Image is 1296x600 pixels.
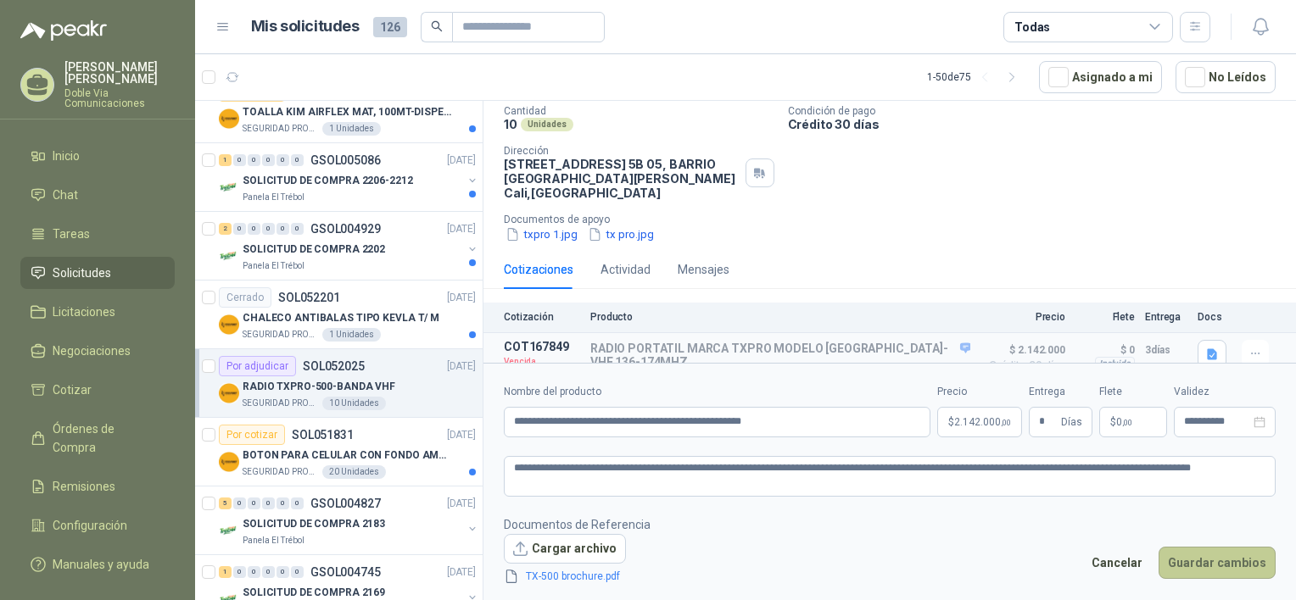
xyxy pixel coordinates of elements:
[1198,311,1232,323] p: Docs
[322,122,381,136] div: 1 Unidades
[678,260,729,279] div: Mensajes
[322,397,386,410] div: 10 Unidades
[1122,418,1132,427] span: ,00
[291,223,304,235] div: 0
[248,497,260,509] div: 0
[243,104,454,120] p: TOALLA KIM AIRFLEX MAT, 100MT-DISPENSADOR- caja x6
[195,349,483,418] a: Por adjudicarSOL052025[DATE] Company LogoRADIO TXPRO-500-BANDA VHFSEGURIDAD PROVISER LTDA10 Unidades
[219,287,271,308] div: Cerrado
[248,223,260,235] div: 0
[243,259,304,273] p: Panela El Trébol
[248,154,260,166] div: 0
[251,14,360,39] h1: Mis solicitudes
[20,20,107,41] img: Logo peakr
[53,186,78,204] span: Chat
[519,569,631,585] a: TX-500 brochure.pdf
[195,418,483,486] a: Por cotizarSOL051831[DATE] Company LogoBOTON PARA CELULAR CON FONDO AMARILLOSEGURIDAD PROVISER LT...
[277,223,289,235] div: 0
[504,145,739,157] p: Dirección
[504,353,580,370] p: Vencida
[53,419,159,457] span: Órdenes de Compra
[243,173,413,189] p: SOLICITUD DE COMPRA 2206-2212
[504,515,651,534] p: Documentos de Referencia
[262,497,275,509] div: 0
[243,516,385,532] p: SOLICITUD DE COMPRA 2183
[310,154,381,166] p: GSOL005086
[322,465,386,479] div: 20 Unidades
[53,225,90,243] span: Tareas
[64,61,175,85] p: [PERSON_NAME] [PERSON_NAME]
[277,497,289,509] div: 0
[243,310,439,326] p: CHALECO ANTIBALAS TIPO KEVLA T/ M
[219,314,239,335] img: Company Logo
[601,260,651,279] div: Actividad
[504,340,580,353] p: COT167849
[53,516,127,535] span: Configuración
[278,292,340,303] p: SOL052201
[1145,340,1187,360] p: 3 días
[20,257,175,289] a: Solicitudes
[1159,547,1276,579] button: Guardar cambios
[1099,384,1167,400] label: Flete
[447,358,476,375] p: [DATE]
[53,303,115,321] span: Licitaciones
[447,221,476,237] p: [DATE]
[277,566,289,578] div: 0
[504,105,774,117] p: Cantidad
[292,429,354,441] p: SOL051831
[1116,417,1132,427] span: 0
[1110,417,1116,427] span: $
[243,397,319,410] p: SEGURIDAD PROVISER LTDA
[243,242,385,258] p: SOLICITUD DE COMPRA 2202
[262,223,275,235] div: 0
[20,296,175,328] a: Licitaciones
[586,225,656,243] button: tx pro.jpg
[53,555,149,574] span: Manuales y ayuda
[195,281,483,349] a: CerradoSOL052201[DATE] Company LogoCHALECO ANTIBALAS TIPO KEVLA T/ MSEGURIDAD PROVISER LTDA1 Unid...
[195,75,483,143] a: Por cotizarSOL053256[DATE] Company LogoTOALLA KIM AIRFLEX MAT, 100MT-DISPENSADOR- caja x6SEGURIDA...
[504,117,517,131] p: 10
[233,566,246,578] div: 0
[310,223,381,235] p: GSOL004929
[310,566,381,578] p: GSOL004745
[219,497,232,509] div: 5
[447,564,476,581] p: [DATE]
[291,497,304,509] div: 0
[504,384,930,400] label: Nombre del producto
[980,360,1065,370] span: Crédito 30 días
[219,520,239,541] img: Company Logo
[243,534,304,547] p: Panela El Trébol
[64,88,175,108] p: Doble Via Comunicaciones
[233,154,246,166] div: 0
[243,328,319,342] p: SEGURIDAD PROVISER LTDA
[277,154,289,166] div: 0
[447,496,476,512] p: [DATE]
[262,154,275,166] div: 0
[20,179,175,211] a: Chat
[937,407,1022,437] p: $2.142.000,00
[219,356,296,376] div: Por adjudicar
[322,328,381,342] div: 1 Unidades
[447,290,476,306] p: [DATE]
[53,264,111,282] span: Solicitudes
[954,417,1011,427] span: 2.142.000
[431,20,443,32] span: search
[243,191,304,204] p: Panela El Trébol
[447,427,476,443] p: [DATE]
[20,470,175,503] a: Remisiones
[310,497,381,509] p: GSOL004827
[248,566,260,578] div: 0
[504,225,579,243] button: txpro 1.jpg
[980,311,1065,323] p: Precio
[980,340,1065,360] span: $ 2.142.000
[20,335,175,367] a: Negociaciones
[1075,340,1135,360] p: $ 0
[1039,61,1162,93] button: Asignado a mi
[219,177,239,197] img: Company Logo
[504,260,573,279] div: Cotizaciones
[590,342,970,369] p: RADIO PORTATIL MARCA TXPRO MODELO [GEOGRAPHIC_DATA]-VHF 136-174MHZ
[219,150,479,204] a: 1 0 0 0 0 0 GSOL005086[DATE] Company LogoSOLICITUD DE COMPRA 2206-2212Panela El Trébol
[504,311,580,323] p: Cotización
[53,147,80,165] span: Inicio
[521,118,573,131] div: Unidades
